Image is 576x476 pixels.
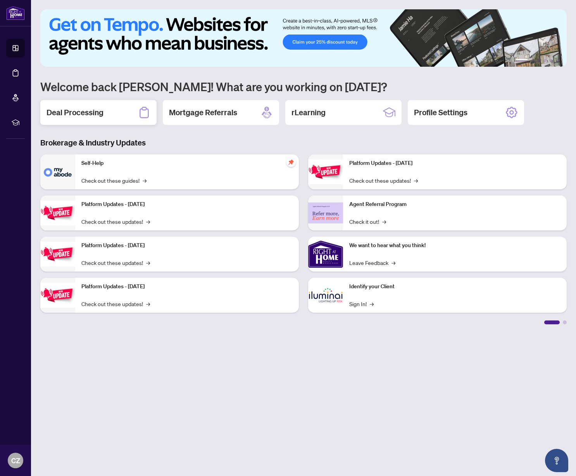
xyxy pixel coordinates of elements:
[40,283,75,307] img: Platform Updates - July 8, 2025
[286,158,296,167] span: pushpin
[81,159,293,168] p: Self-Help
[40,154,75,189] img: Self-Help
[308,237,343,272] img: We want to hear what you think!
[143,176,147,185] span: →
[6,6,25,20] img: logo
[349,241,560,250] p: We want to hear what you think!
[308,203,343,224] img: Agent Referral Program
[40,137,567,148] h3: Brokerage & Industry Updates
[146,299,150,308] span: →
[40,9,567,67] img: Slide 0
[40,79,567,94] h1: Welcome back [PERSON_NAME]! What are you working on [DATE]?
[516,59,528,62] button: 1
[81,241,293,250] p: Platform Updates - [DATE]
[291,107,326,118] h2: rLearning
[414,176,418,185] span: →
[81,217,150,226] a: Check out these updates!→
[169,107,237,118] h2: Mortgage Referrals
[308,159,343,184] img: Platform Updates - June 23, 2025
[349,176,418,185] a: Check out these updates!→
[537,59,540,62] button: 3
[47,107,103,118] h2: Deal Processing
[40,201,75,225] img: Platform Updates - September 16, 2025
[349,217,386,226] a: Check it out!→
[414,107,467,118] h2: Profile Settings
[531,59,534,62] button: 2
[81,200,293,209] p: Platform Updates - [DATE]
[550,59,553,62] button: 5
[146,217,150,226] span: →
[349,258,395,267] a: Leave Feedback→
[81,176,147,185] a: Check out these guides!→
[146,258,150,267] span: →
[308,278,343,313] img: Identify your Client
[81,258,150,267] a: Check out these updates!→
[391,258,395,267] span: →
[81,299,150,308] a: Check out these updates!→
[556,59,559,62] button: 6
[370,299,374,308] span: →
[40,242,75,266] img: Platform Updates - July 21, 2025
[382,217,386,226] span: →
[81,282,293,291] p: Platform Updates - [DATE]
[11,455,20,466] span: CZ
[349,282,560,291] p: Identify your Client
[545,449,568,472] button: Open asap
[543,59,547,62] button: 4
[349,299,374,308] a: Sign In!→
[349,159,560,168] p: Platform Updates - [DATE]
[349,200,560,209] p: Agent Referral Program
